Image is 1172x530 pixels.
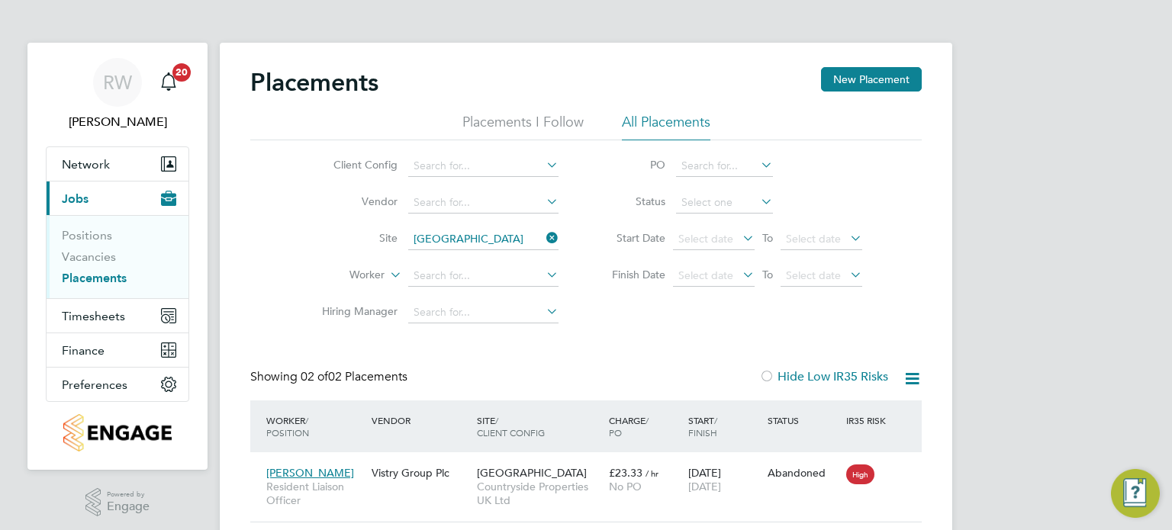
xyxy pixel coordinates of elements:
[408,156,559,177] input: Search for...
[46,414,189,451] a: Go to home page
[846,464,874,484] span: High
[758,228,778,248] span: To
[62,191,89,206] span: Jobs
[310,231,398,245] label: Site
[47,333,188,367] button: Finance
[684,458,764,501] div: [DATE]
[47,181,188,215] button: Jobs
[678,268,733,282] span: Select date
[408,192,559,214] input: Search for...
[688,414,717,438] span: / Finish
[46,58,189,131] a: RW[PERSON_NAME]
[62,309,125,323] span: Timesheets
[408,302,559,323] input: Search for...
[477,466,587,480] span: [GEOGRAPHIC_DATA]
[368,406,473,434] div: Vendor
[297,268,385,283] label: Worker
[462,113,584,140] li: Placements I Follow
[62,157,110,172] span: Network
[684,406,764,446] div: Start
[62,228,112,243] a: Positions
[62,377,127,392] span: Preferences
[368,458,473,487] div: Vistry Group Plc
[477,414,545,438] span: / Client Config
[172,63,191,82] span: 20
[47,368,188,401] button: Preferences
[27,43,208,470] nav: Main navigation
[262,406,368,446] div: Worker
[758,265,778,284] span: To
[310,304,398,318] label: Hiring Manager
[597,268,665,281] label: Finish Date
[597,194,665,208] label: Status
[688,480,721,493] span: [DATE]
[62,249,116,264] a: Vacancies
[310,194,398,208] label: Vendor
[597,158,665,172] label: PO
[678,232,733,246] span: Select date
[764,406,843,434] div: Status
[676,156,773,177] input: Search for...
[153,58,184,107] a: 20
[266,480,364,507] span: Resident Liaison Officer
[821,67,922,92] button: New Placement
[301,369,407,384] span: 02 Placements
[768,466,839,480] div: Abandoned
[47,215,188,298] div: Jobs
[250,67,378,98] h2: Placements
[622,113,710,140] li: All Placements
[107,488,150,501] span: Powered by
[786,268,841,282] span: Select date
[262,458,922,471] a: [PERSON_NAME]Resident Liaison OfficerVistry Group Plc[GEOGRAPHIC_DATA]Countryside Properties UK L...
[1111,469,1160,518] button: Engage Resource Center
[266,466,354,480] span: [PERSON_NAME]
[676,192,773,214] input: Select one
[609,414,649,438] span: / PO
[786,232,841,246] span: Select date
[107,500,150,513] span: Engage
[62,271,127,285] a: Placements
[609,466,642,480] span: £23.33
[47,147,188,181] button: Network
[46,113,189,131] span: Richard Walsh
[408,265,559,287] input: Search for...
[842,406,895,434] div: IR35 Risk
[759,369,888,384] label: Hide Low IR35 Risks
[266,414,309,438] span: / Position
[597,231,665,245] label: Start Date
[473,406,605,446] div: Site
[477,480,601,507] span: Countryside Properties UK Ltd
[609,480,642,493] span: No PO
[310,158,398,172] label: Client Config
[408,229,559,250] input: Search for...
[63,414,171,451] img: countryside-properties-logo-retina.png
[646,467,658,479] span: / hr
[47,299,188,332] button: Timesheets
[605,406,684,446] div: Charge
[301,369,328,384] span: 02 of
[250,369,411,385] div: Showing
[103,72,132,92] span: RW
[85,488,150,517] a: Powered byEngage
[62,343,105,358] span: Finance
